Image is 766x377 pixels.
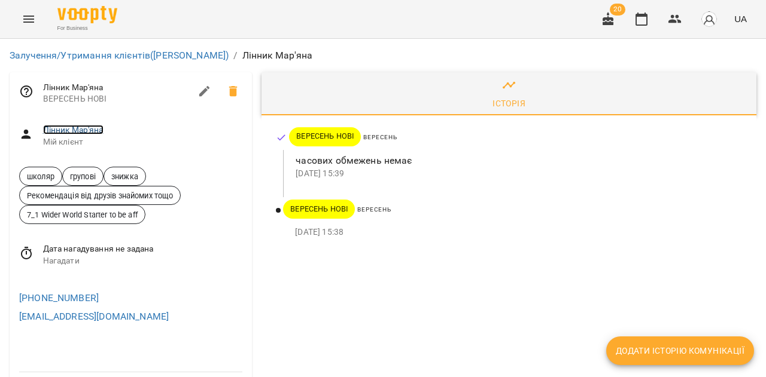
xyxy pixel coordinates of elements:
[233,48,237,63] li: /
[10,50,229,61] a: Залучення/Утримання клієнтів([PERSON_NAME])
[701,11,718,27] img: avatar_s.png
[20,171,62,182] span: школяр
[20,209,145,220] span: 7_1 Wider World Starter to be aff
[606,336,754,365] button: Додати історію комунікації
[43,243,243,255] span: Дата нагадування не задана
[10,48,756,63] nav: breadcrumb
[289,131,361,142] span: ВЕРЕСЕНЬ НОВІ
[104,171,145,182] span: знижка
[43,255,243,267] span: Нагадати
[19,84,34,99] svg: Відповідальний співробітник не заданий
[43,82,191,94] span: Лінник Мар'яна
[19,292,99,304] a: [PHONE_NUMBER]
[283,204,355,214] span: ВЕРЕСЕНЬ НОВІ
[493,96,525,111] div: Історія
[295,226,737,238] p: [DATE] 15:38
[357,206,391,213] span: ВЕРЕСЕНЬ
[363,134,397,140] span: ВЕРЕСЕНЬ
[734,13,747,25] span: UA
[610,4,625,16] span: 20
[20,190,180,201] span: Рекомендація від друзів знайомих тощо
[63,171,103,182] span: групові
[616,344,744,358] span: Додати історію комунікації
[57,24,117,32] span: For Business
[296,168,737,180] p: [DATE] 15:39
[43,93,191,105] span: ВЕРЕСЕНЬ НОВІ
[296,154,737,168] p: часових обмежень немає
[19,311,169,322] a: [EMAIL_ADDRESS][DOMAIN_NAME]
[57,6,117,23] img: Voopty Logo
[43,125,104,134] a: Лінник Мар'яна
[242,48,313,63] p: Лінник Мар'яна
[14,5,43,33] button: Menu
[729,8,752,30] button: UA
[43,136,243,148] span: Мій клієнт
